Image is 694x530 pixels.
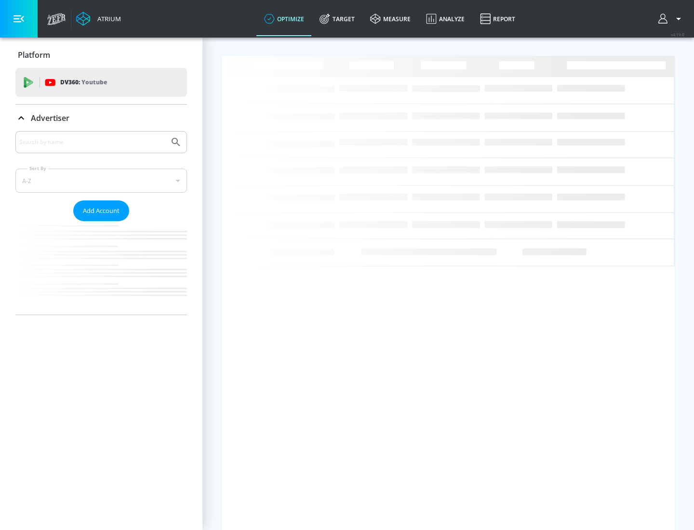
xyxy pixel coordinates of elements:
button: Add Account [73,200,129,221]
span: v 4.19.0 [671,32,684,37]
label: Sort By [27,165,48,172]
div: Advertiser [15,105,187,132]
div: DV360: Youtube [15,68,187,97]
a: Atrium [76,12,121,26]
a: measure [362,1,418,36]
nav: list of Advertiser [15,221,187,315]
a: Analyze [418,1,472,36]
div: Platform [15,41,187,68]
div: Atrium [93,14,121,23]
p: DV360: [60,77,107,88]
div: Advertiser [15,131,187,315]
p: Youtube [81,77,107,87]
span: Add Account [83,205,120,216]
a: Report [472,1,523,36]
a: Target [312,1,362,36]
a: optimize [256,1,312,36]
p: Advertiser [31,113,69,123]
div: A-Z [15,169,187,193]
input: Search by name [19,136,165,148]
p: Platform [18,50,50,60]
